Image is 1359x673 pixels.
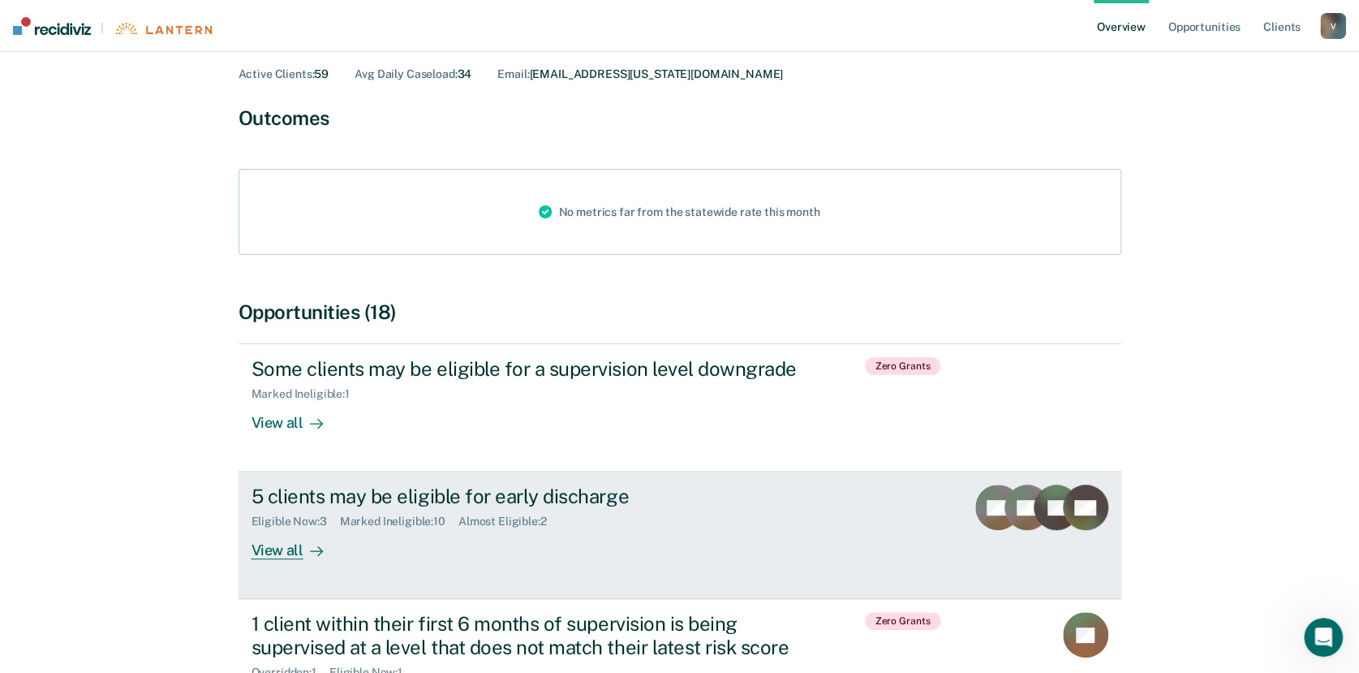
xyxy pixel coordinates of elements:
[252,387,363,401] div: Marked Ineligible : 1
[13,17,212,35] a: |
[340,515,458,528] div: Marked Ineligible : 10
[252,357,821,381] div: Some clients may be eligible for a supervision level downgrade
[252,401,342,433] div: View all
[355,67,471,81] div: 34
[497,67,529,80] span: Email :
[252,485,821,508] div: 5 clients may be eligible for early discharge
[91,21,114,35] span: |
[252,612,821,659] div: 1 client within their first 6 months of supervision is being supervised at a level that does not ...
[526,170,832,254] div: No metrics far from the statewide rate this month
[13,17,91,35] img: Recidiviz
[239,300,1121,324] div: Opportunities (18)
[239,106,1121,130] div: Outcomes
[1304,618,1343,657] iframe: Intercom live chat
[114,23,212,35] img: Lantern
[497,67,783,81] div: [EMAIL_ADDRESS][US_STATE][DOMAIN_NAME]
[252,515,340,528] div: Eligible Now : 3
[865,612,941,630] span: Zero Grants
[239,343,1121,472] a: Some clients may be eligible for a supervision level downgradeMarked Ineligible:1View all Zero Gr...
[239,67,315,80] span: Active Clients :
[458,515,560,528] div: Almost Eligible : 2
[865,357,941,375] span: Zero Grants
[1320,13,1346,39] button: V
[252,528,342,560] div: View all
[355,67,457,80] span: Avg Daily Caseload :
[239,472,1121,599] a: 5 clients may be eligible for early dischargeEligible Now:3Marked Ineligible:10Almost Eligible:2V...
[239,67,329,81] div: 59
